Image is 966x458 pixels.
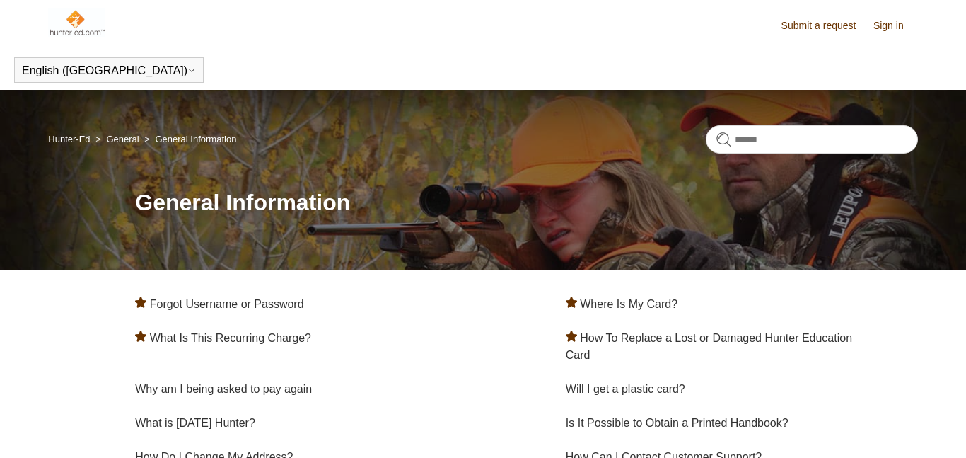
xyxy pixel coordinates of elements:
[48,134,93,144] li: Hunter-Ed
[106,134,139,144] a: General
[135,331,146,342] svg: Promoted article
[566,383,685,395] a: Will I get a plastic card?
[781,18,871,33] a: Submit a request
[141,134,236,144] li: General Information
[135,185,917,219] h1: General Information
[566,332,852,361] a: How To Replace a Lost or Damaged Hunter Education Card
[873,18,918,33] a: Sign in
[22,64,196,77] button: English ([GEOGRAPHIC_DATA])
[135,417,255,429] a: What is [DATE] Hunter?
[566,417,788,429] a: Is It Possible to Obtain a Printed Handbook?
[93,134,141,144] li: General
[706,125,918,154] input: Search
[135,297,146,308] svg: Promoted article
[566,297,577,308] svg: Promoted article
[135,383,312,395] a: Why am I being asked to pay again
[48,134,90,144] a: Hunter-Ed
[566,331,577,342] svg: Promoted article
[580,298,677,310] a: Where Is My Card?
[155,134,236,144] a: General Information
[150,332,311,344] a: What Is This Recurring Charge?
[48,8,105,37] img: Hunter-Ed Help Center home page
[150,298,304,310] a: Forgot Username or Password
